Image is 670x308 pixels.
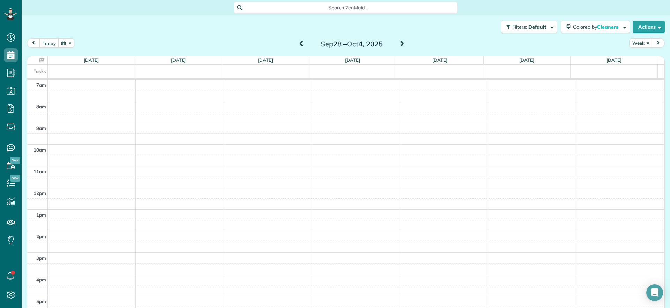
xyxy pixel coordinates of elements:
span: 9am [36,125,46,131]
span: 12pm [33,190,46,196]
span: 4pm [36,277,46,283]
span: 2pm [36,234,46,239]
button: Colored byCleaners [561,21,630,33]
a: [DATE] [84,57,99,63]
span: 3pm [36,255,46,261]
button: today [39,38,59,48]
button: Actions [633,21,665,33]
span: Oct [347,39,358,48]
span: 1pm [36,212,46,218]
span: 11am [33,169,46,174]
span: New [10,175,20,182]
button: Filters: Default [501,21,557,33]
a: [DATE] [171,57,186,63]
span: 10am [33,147,46,153]
span: 8am [36,104,46,109]
a: [DATE] [258,57,273,63]
button: prev [27,38,40,48]
span: Filters: [512,24,527,30]
div: Open Intercom Messenger [646,284,663,301]
a: Filters: Default [497,21,557,33]
span: New [10,157,20,164]
span: Tasks [33,68,46,74]
span: 7am [36,82,46,88]
a: [DATE] [519,57,534,63]
a: [DATE] [432,57,447,63]
span: Sep [321,39,333,48]
span: Colored by [573,24,621,30]
span: 5pm [36,299,46,304]
a: [DATE] [606,57,621,63]
span: Cleaners [597,24,619,30]
span: Default [528,24,547,30]
a: [DATE] [345,57,360,63]
button: Week [629,38,652,48]
button: next [652,38,665,48]
h2: 28 – 4, 2025 [308,40,395,48]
